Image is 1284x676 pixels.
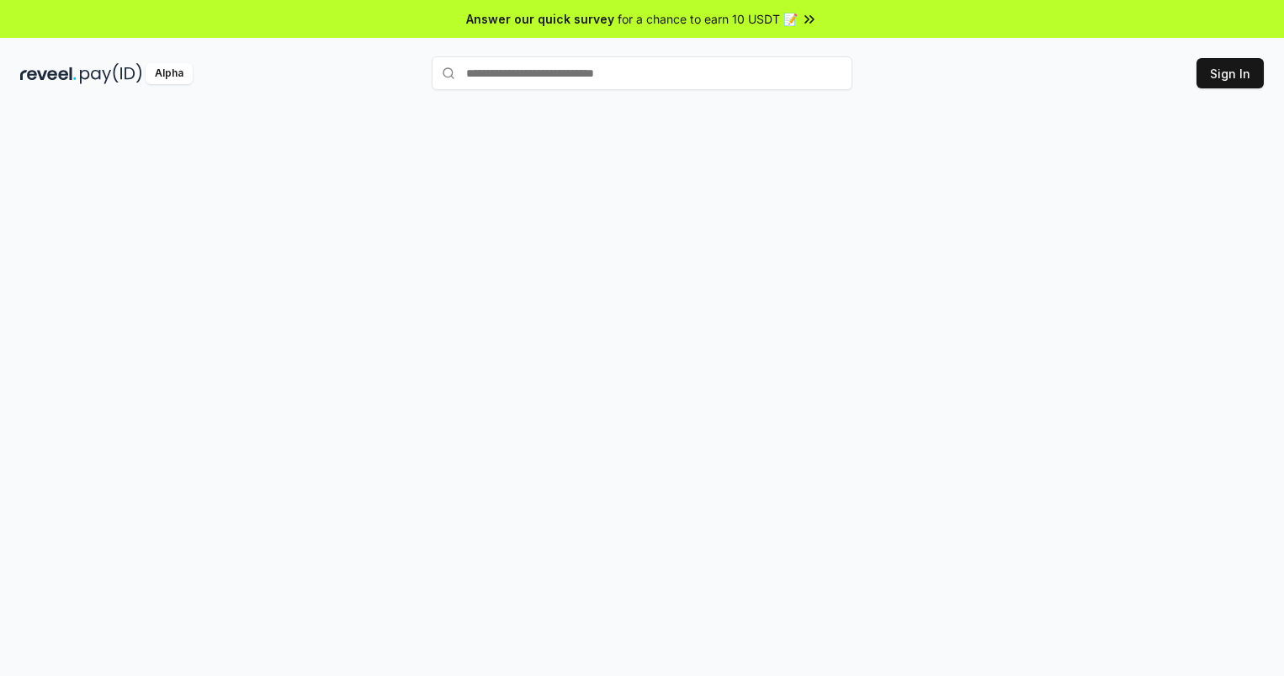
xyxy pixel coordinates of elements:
img: pay_id [80,63,142,84]
div: Alpha [146,63,193,84]
button: Sign In [1196,58,1264,88]
span: Answer our quick survey [466,10,614,28]
span: for a chance to earn 10 USDT 📝 [618,10,798,28]
img: reveel_dark [20,63,77,84]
